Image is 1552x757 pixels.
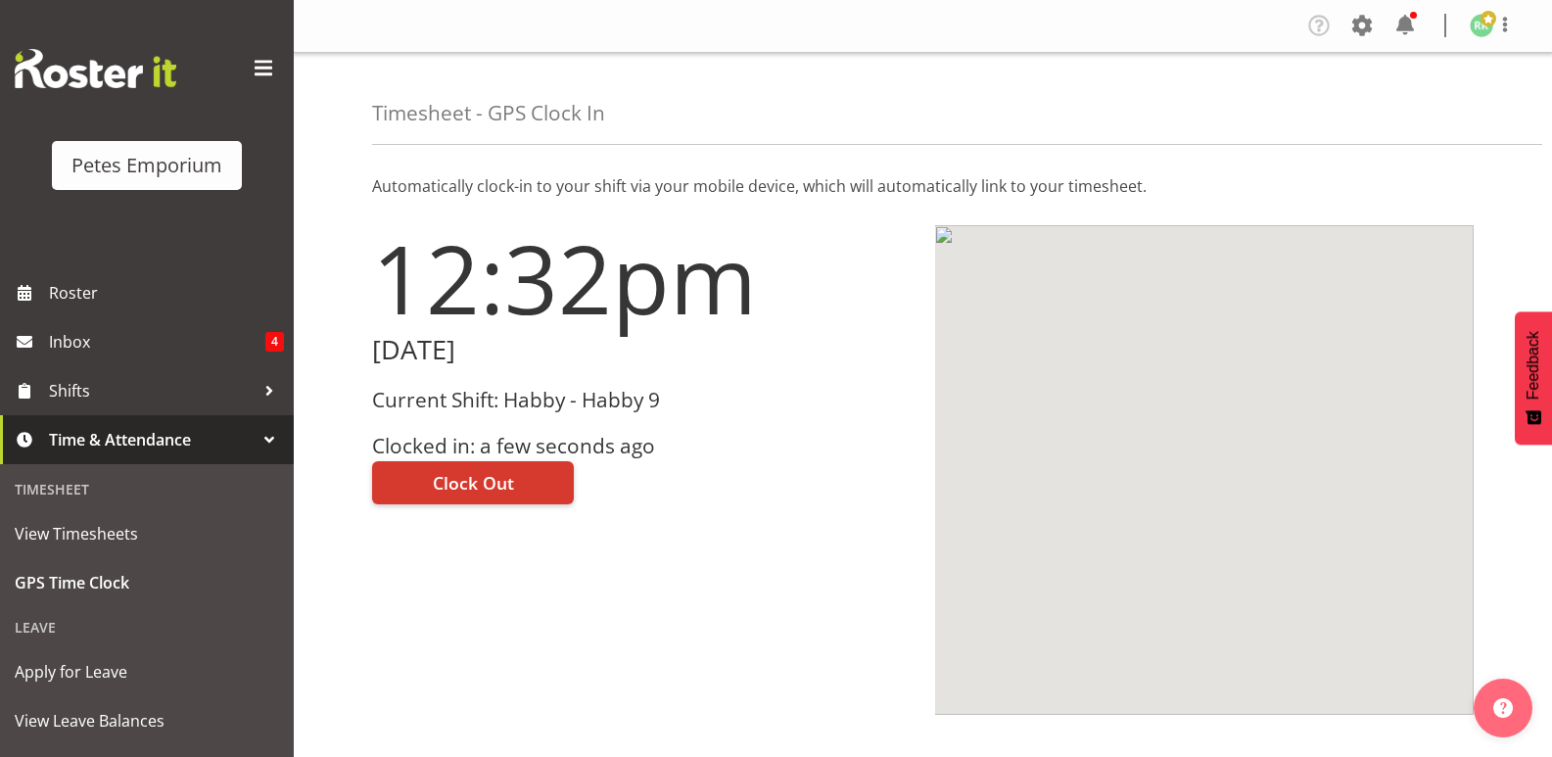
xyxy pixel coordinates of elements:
a: View Leave Balances [5,696,289,745]
div: Timesheet [5,469,289,509]
span: Inbox [49,327,265,356]
span: GPS Time Clock [15,568,279,597]
span: Clock Out [433,470,514,496]
h3: Clocked in: a few seconds ago [372,435,912,457]
a: GPS Time Clock [5,558,289,607]
div: Petes Emporium [71,151,222,180]
h2: [DATE] [372,335,912,365]
img: Rosterit website logo [15,49,176,88]
h4: Timesheet - GPS Clock In [372,102,605,124]
span: Time & Attendance [49,425,255,454]
h1: 12:32pm [372,225,912,331]
img: help-xxl-2.png [1493,698,1513,718]
span: Feedback [1525,331,1542,400]
div: Leave [5,607,289,647]
button: Feedback - Show survey [1515,311,1552,445]
span: View Timesheets [15,519,279,548]
h3: Current Shift: Habby - Habby 9 [372,389,912,411]
span: Apply for Leave [15,657,279,686]
a: Apply for Leave [5,647,289,696]
a: View Timesheets [5,509,289,558]
span: View Leave Balances [15,706,279,735]
span: Shifts [49,376,255,405]
span: Roster [49,278,284,308]
span: 4 [265,332,284,352]
button: Clock Out [372,461,574,504]
img: ruth-robertson-taylor722.jpg [1470,14,1493,37]
p: Automatically clock-in to your shift via your mobile device, which will automatically link to you... [372,174,1474,198]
